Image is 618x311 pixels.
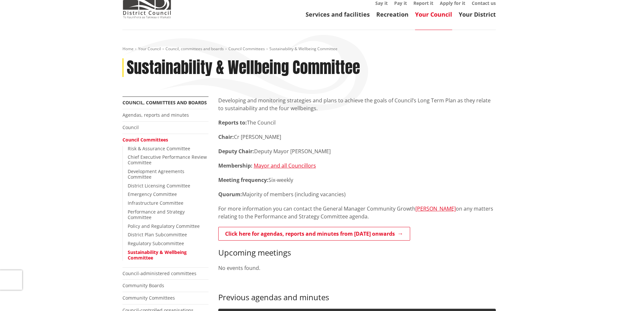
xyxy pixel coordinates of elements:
[218,264,496,272] p: No events found.
[459,10,496,18] a: Your District
[415,205,456,212] a: [PERSON_NAME]
[128,145,190,152] a: Risk & Assurance Committee
[218,119,247,126] strong: Reports to:
[218,176,496,184] p: Six-weekly
[165,46,224,52] a: Council, committees and boards
[218,176,268,184] strong: Meeting frequency:
[218,96,496,112] p: Developing and monitoring strategies and plans to achieve the goals of Council’s Long Term Plan a...
[218,248,496,258] h3: Upcoming meetings
[127,58,360,77] h1: Sustainability & Wellbeing Committee
[122,112,189,118] a: Agendas, reports and minutes
[128,200,183,206] a: Infrastructure Committee
[218,227,410,241] a: Click here for agendas, reports and minutes from [DATE] onwards
[128,191,177,197] a: Emergency Committee
[218,191,242,198] strong: Quorum:
[122,124,139,130] a: Council
[218,147,496,155] p: Deputy Mayor [PERSON_NAME]
[415,10,452,18] a: Your Council
[218,133,496,141] p: Cr [PERSON_NAME]
[128,249,187,261] a: Sustainability & Wellbeing Committee
[306,10,370,18] a: Services and facilities
[218,119,496,126] p: The Council
[218,190,496,198] p: Majority of members (including vacancies)
[122,99,207,106] a: Council, committees and boards
[228,46,265,52] a: Council Committees
[128,223,200,229] a: Policy and Regulatory Committee
[122,137,168,143] a: Council Committees
[588,284,611,307] iframe: Messenger Launcher
[128,154,207,166] a: Chief Executive Performance Review Committee
[122,295,175,301] a: Community Committees
[376,10,409,18] a: Recreation
[122,46,496,52] nav: breadcrumb
[218,205,496,220] p: For more information you can contact the General Manager Community Growth on any matters relating...
[128,209,185,220] a: Performance and Strategy Committee
[122,46,134,52] a: Home
[218,133,234,141] strong: Chair:
[218,293,496,302] h3: Previous agendas and minutes
[128,240,184,246] a: Regulatory Subcommittee
[122,270,196,276] a: Council-administered committees
[128,183,190,189] a: District Licensing Committee
[218,162,252,169] strong: Membership:
[122,282,164,289] a: Community Boards
[128,231,187,238] a: District Plan Subcommittee
[128,168,184,180] a: Development Agreements Committee
[138,46,161,52] a: Your Council
[269,46,338,52] span: Sustainability & Wellbeing Committee
[254,162,316,169] a: Mayor and all Councillors
[218,148,254,155] strong: Deputy Chair:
